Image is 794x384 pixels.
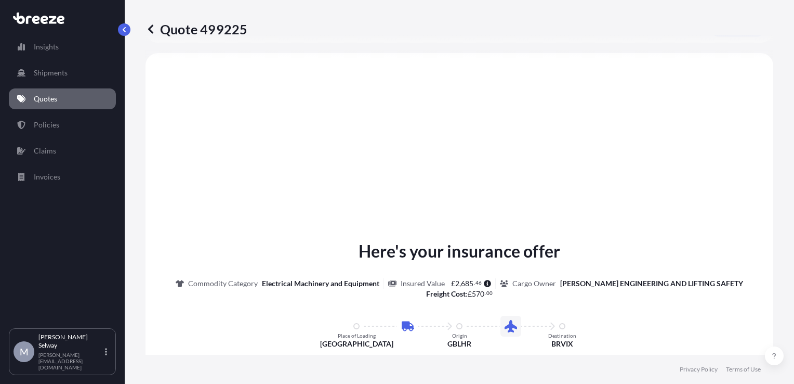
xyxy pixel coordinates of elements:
[38,352,103,370] p: [PERSON_NAME][EMAIL_ADDRESS][DOMAIN_NAME]
[474,281,475,285] span: .
[461,280,473,287] span: 685
[9,140,116,161] a: Claims
[34,68,68,78] p: Shipments
[485,291,486,295] span: .
[34,42,59,52] p: Insights
[451,280,455,287] span: £
[472,290,484,298] span: 570
[426,289,466,298] b: Freight Cost
[34,120,59,130] p: Policies
[38,333,103,350] p: [PERSON_NAME] Selway
[34,94,57,104] p: Quotes
[320,339,393,349] p: [GEOGRAPHIC_DATA]
[468,290,472,298] span: £
[486,291,493,295] span: 00
[548,332,576,339] p: Destination
[447,339,471,349] p: GBLHR
[551,339,573,349] p: BRVIX
[452,332,467,339] p: Origin
[9,167,116,187] a: Invoices
[20,347,29,357] span: M
[726,365,761,374] a: Terms of Use
[426,289,493,299] p: :
[188,278,258,289] p: Commodity Category
[512,278,556,289] p: Cargo Owner
[9,88,116,109] a: Quotes
[34,146,56,156] p: Claims
[9,114,116,135] a: Policies
[262,278,379,289] p: Electrical Machinery and Equipment
[9,62,116,83] a: Shipments
[359,239,560,264] p: Here's your insurance offer
[560,278,743,289] p: [PERSON_NAME] ENGINEERING AND LIFTING SAFETY
[475,281,482,285] span: 46
[338,332,376,339] p: Place of Loading
[680,365,718,374] a: Privacy Policy
[459,280,461,287] span: ,
[455,280,459,287] span: 2
[145,21,247,37] p: Quote 499225
[34,172,60,182] p: Invoices
[401,278,445,289] p: Insured Value
[9,36,116,57] a: Insights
